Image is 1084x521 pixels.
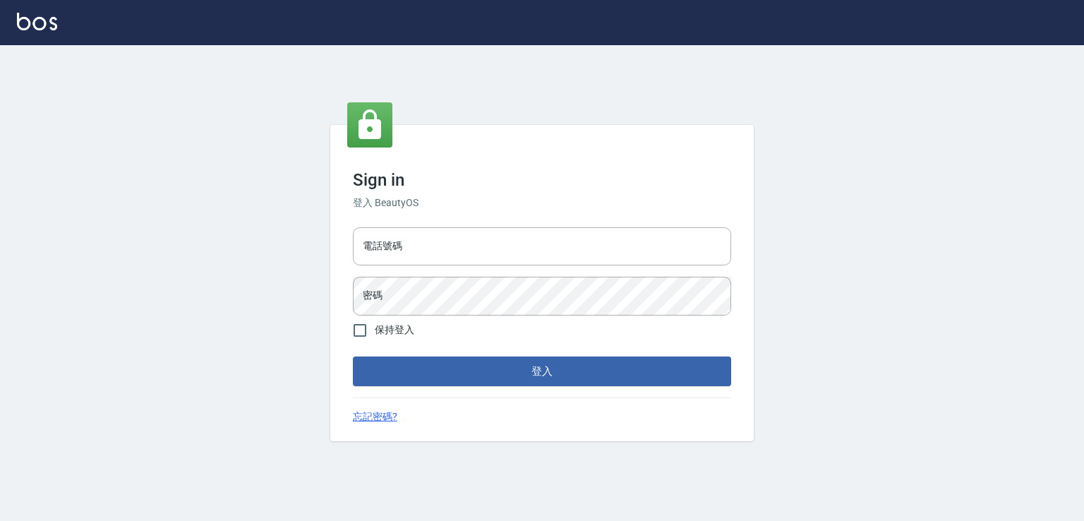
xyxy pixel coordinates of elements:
[353,409,397,424] a: 忘記密碼?
[353,196,731,210] h6: 登入 BeautyOS
[353,357,731,386] button: 登入
[375,323,414,337] span: 保持登入
[17,13,57,30] img: Logo
[353,170,731,190] h3: Sign in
